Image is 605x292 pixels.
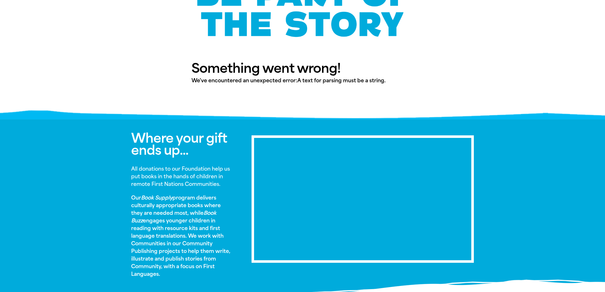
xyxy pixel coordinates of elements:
h3: Something went wrong! [192,62,414,74]
strong: All donations to our Foundation help us put books in the hands of children in remote First Nation... [131,166,230,187]
em: Book Buzz [131,210,216,224]
p: Our program delivers culturally appropriate books where they are needed most, while engages young... [131,194,233,278]
em: Book Supply [141,195,172,201]
span: Where your gift ends up... [131,131,227,158]
p: We've encountered an unexpected error: A text for parsing must be a string. [192,77,414,85]
iframe: undefined-video [254,138,471,260]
